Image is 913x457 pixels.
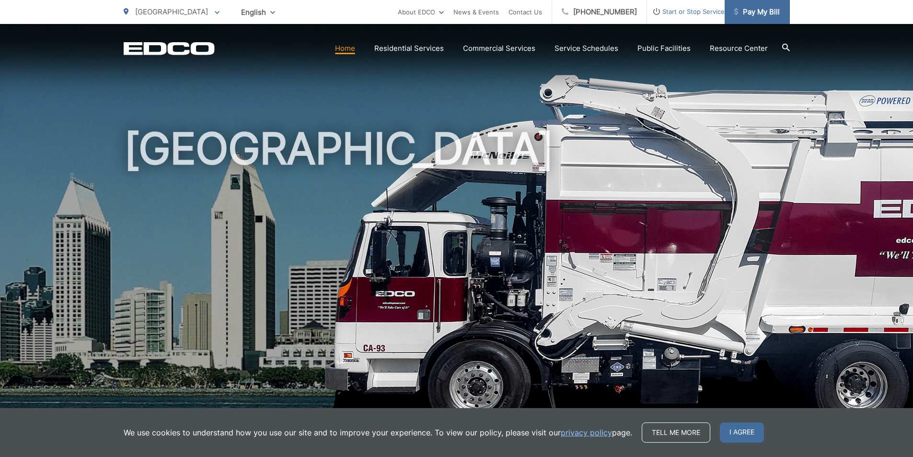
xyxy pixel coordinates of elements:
a: Residential Services [374,43,444,54]
span: [GEOGRAPHIC_DATA] [135,7,208,16]
a: About EDCO [398,6,444,18]
h1: [GEOGRAPHIC_DATA] [124,125,790,428]
a: Home [335,43,355,54]
a: Contact Us [509,6,542,18]
a: News & Events [453,6,499,18]
a: Resource Center [710,43,768,54]
span: Pay My Bill [734,6,780,18]
a: EDCD logo. Return to the homepage. [124,42,215,55]
a: Commercial Services [463,43,535,54]
span: English [234,4,282,21]
a: Tell me more [642,422,710,443]
span: I agree [720,422,764,443]
p: We use cookies to understand how you use our site and to improve your experience. To view our pol... [124,427,632,438]
a: Public Facilities [637,43,691,54]
a: privacy policy [561,427,612,438]
a: Service Schedules [555,43,618,54]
